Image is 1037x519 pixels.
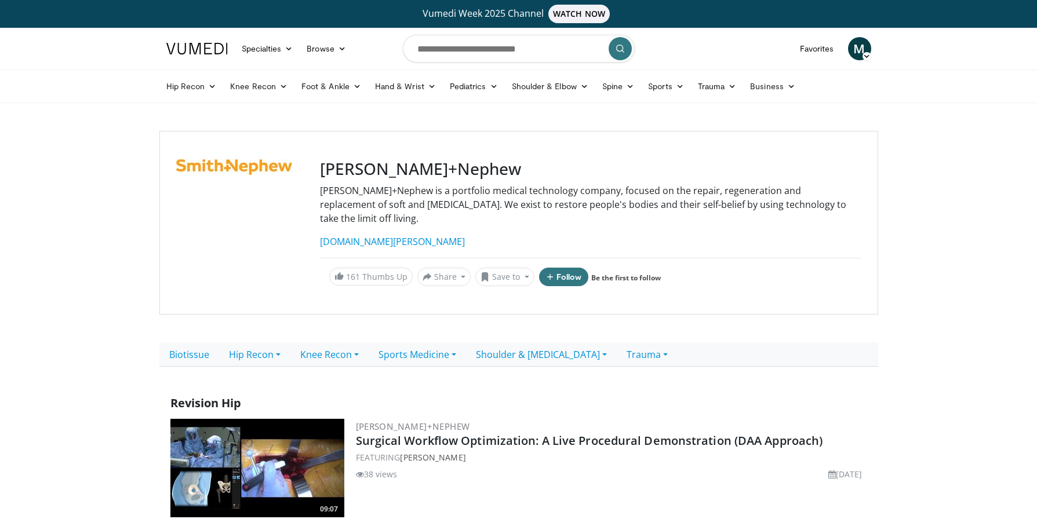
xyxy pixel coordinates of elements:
[466,342,617,367] a: Shoulder & [MEDICAL_DATA]
[595,75,641,98] a: Spine
[219,342,290,367] a: Hip Recon
[170,395,241,411] span: Revision Hip
[356,421,470,432] a: [PERSON_NAME]+Nephew
[320,184,861,225] p: [PERSON_NAME]+Nephew is a portfolio medical technology company, focused on the repair, regenerati...
[159,75,224,98] a: Hip Recon
[443,75,505,98] a: Pediatrics
[743,75,802,98] a: Business
[539,268,589,286] button: Follow
[417,268,471,286] button: Share
[505,75,595,98] a: Shoulder & Elbow
[346,271,360,282] span: 161
[400,452,465,463] a: [PERSON_NAME]
[170,419,344,517] a: 09:07
[475,268,534,286] button: Save to
[368,75,443,98] a: Hand & Wrist
[403,35,635,63] input: Search topics, interventions
[294,75,368,98] a: Foot & Ankle
[329,268,413,286] a: 161 Thumbs Up
[290,342,369,367] a: Knee Recon
[316,504,341,514] span: 09:07
[170,419,344,517] img: bcfc90b5-8c69-4b20-afee-af4c0acaf118.300x170_q85_crop-smart_upscale.jpg
[166,43,228,54] img: VuMedi Logo
[159,342,219,367] a: Biotissue
[369,342,466,367] a: Sports Medicine
[356,433,823,448] a: Surgical Workflow Optimization: A Live Procedural Demonstration (DAA Approach)
[168,5,869,23] a: Vumedi Week 2025 ChannelWATCH NOW
[356,468,398,480] li: 38 views
[828,468,863,480] li: [DATE]
[591,273,661,283] a: Be the first to follow
[235,37,300,60] a: Specialties
[300,37,353,60] a: Browse
[848,37,871,60] a: M
[641,75,691,98] a: Sports
[548,5,610,23] span: WATCH NOW
[223,75,294,98] a: Knee Recon
[691,75,744,98] a: Trauma
[320,235,465,248] a: [DOMAIN_NAME][PERSON_NAME]
[320,159,861,179] h3: [PERSON_NAME]+Nephew
[793,37,841,60] a: Favorites
[617,342,678,367] a: Trauma
[356,451,867,463] div: FEATURING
